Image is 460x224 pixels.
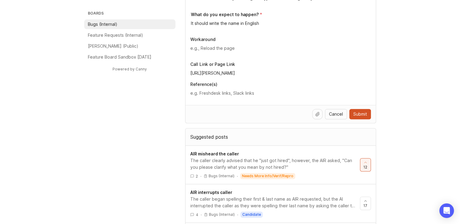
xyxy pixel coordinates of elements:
p: candidate [242,212,261,217]
div: · [237,174,238,179]
span: 2 [196,174,198,179]
span: Cancel [329,111,343,117]
textarea: It should write the name in English [191,20,371,27]
span: AIR misheard the caller [190,151,239,156]
a: [PERSON_NAME] (Public) [84,41,175,51]
div: · [200,174,201,179]
button: Submit [349,109,371,119]
p: Reference(s) [190,81,371,87]
a: AIR interrupts callerThe caller began spelling their first & last name as AIR requested, but the ... [190,189,360,218]
p: What do you expect to happen? [191,12,259,18]
a: Powered by Canny [112,66,148,73]
p: Feature Board Sandbox [DATE] [88,54,151,60]
a: Feature Board Sandbox [DATE] [84,52,175,62]
span: 4 [196,212,198,217]
div: · [201,212,202,217]
button: 12 [360,158,371,171]
span: 12 [363,165,367,170]
button: Cancel [325,109,347,119]
a: AIR misheard the callerThe caller clearly advised that he "just got hired", however, the AIR aske... [190,151,360,179]
div: The caller began spelling their first & last name as AIR requested, but the AI interrupted the ca... [190,196,355,209]
p: Bugs (Internal) [209,212,235,217]
p: Feature Requests (Internal) [88,32,143,38]
p: Bugs (Internal) [209,174,234,178]
p: needs more info/verif/repro [242,174,293,178]
p: Workaround [190,36,371,42]
div: The caller clearly advised that he "just got hired", however, the AIR asked, "Can you please clar... [190,157,355,171]
p: [PERSON_NAME] (Public) [88,43,138,49]
div: Suggested posts [185,128,376,145]
p: Bugs (Internal) [88,21,117,27]
a: Feature Requests (Internal) [84,30,175,40]
div: · [237,212,238,217]
p: Call Link or Page Link [190,61,371,67]
h3: Boards [87,10,175,18]
span: AIR interrupts caller [190,190,232,195]
button: 17 [360,197,371,210]
input: Link to a call or page [190,70,371,76]
a: Bugs (Internal) [84,19,175,29]
span: Submit [353,111,367,117]
div: Open Intercom Messenger [439,203,454,218]
span: 17 [363,203,367,208]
